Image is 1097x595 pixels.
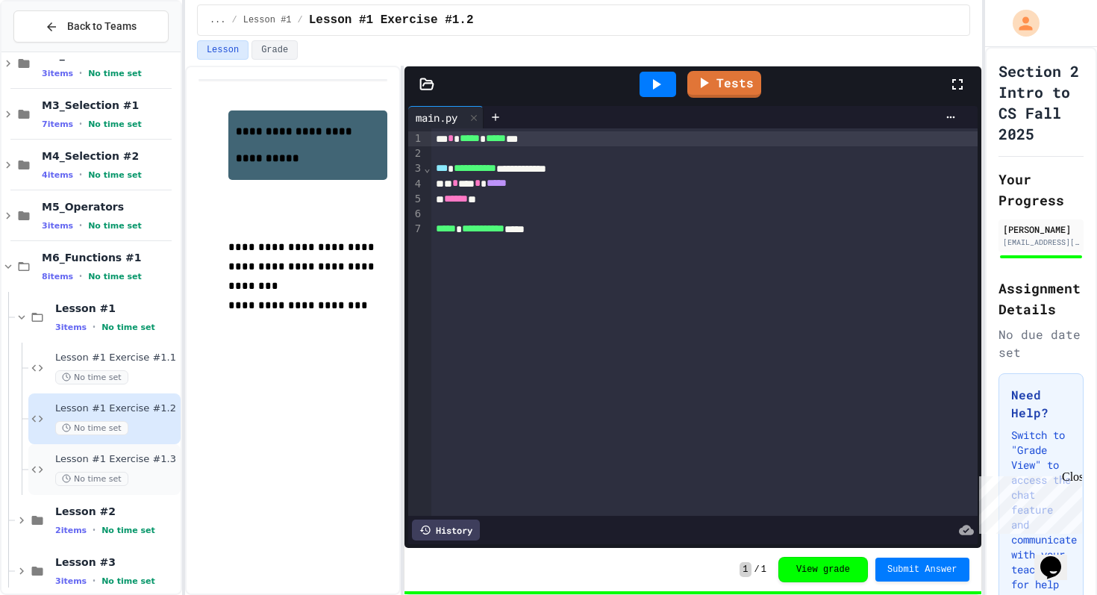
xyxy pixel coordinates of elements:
[79,219,82,231] span: •
[79,169,82,181] span: •
[1011,386,1071,422] h3: Need Help?
[754,564,760,576] span: /
[88,119,142,129] span: No time set
[408,177,423,192] div: 4
[408,222,423,237] div: 7
[408,106,484,128] div: main.py
[55,472,128,486] span: No time set
[42,69,73,78] span: 3 items
[55,352,178,364] span: Lesson #1 Exercise #1.1
[251,40,298,60] button: Grade
[88,221,142,231] span: No time set
[55,370,128,384] span: No time set
[887,564,957,576] span: Submit Answer
[42,251,178,264] span: M6_Functions #1
[973,470,1082,534] iframe: chat widget
[778,557,868,582] button: View grade
[210,14,226,26] span: ...
[42,119,73,129] span: 7 items
[243,14,292,26] span: Lesson #1
[1003,237,1079,248] div: [EMAIL_ADDRESS][DOMAIN_NAME]
[998,278,1084,320] h2: Assignment Details
[101,526,155,535] span: No time set
[42,272,73,281] span: 8 items
[42,149,178,163] span: M4_Selection #2
[6,6,103,95] div: Chat with us now!Close
[88,69,142,78] span: No time set
[408,207,423,222] div: 6
[42,221,73,231] span: 3 items
[55,302,178,315] span: Lesson #1
[67,19,137,34] span: Back to Teams
[232,14,237,26] span: /
[101,323,155,332] span: No time set
[761,564,766,576] span: 1
[740,562,751,577] span: 1
[998,325,1084,361] div: No due date set
[55,526,87,535] span: 2 items
[93,575,96,587] span: •
[1034,535,1082,580] iframe: chat widget
[298,14,303,26] span: /
[42,170,73,180] span: 4 items
[55,421,128,435] span: No time set
[42,99,178,112] span: M3_Selection #1
[79,67,82,79] span: •
[998,169,1084,211] h2: Your Progress
[79,118,82,130] span: •
[197,40,249,60] button: Lesson
[55,402,178,415] span: Lesson #1 Exercise #1.2
[408,161,423,176] div: 3
[412,520,480,541] div: History
[687,71,761,98] a: Tests
[55,505,178,518] span: Lesson #2
[423,162,431,174] span: Fold line
[55,323,87,332] span: 3 items
[88,170,142,180] span: No time set
[88,272,142,281] span: No time set
[55,555,178,569] span: Lesson #3
[101,576,155,586] span: No time set
[1003,222,1079,236] div: [PERSON_NAME]
[55,453,178,466] span: Lesson #1 Exercise #1.3
[13,10,169,43] button: Back to Teams
[93,321,96,333] span: •
[875,558,969,582] button: Submit Answer
[93,524,96,536] span: •
[79,270,82,282] span: •
[408,110,465,125] div: main.py
[998,60,1084,144] h1: Section 2 Intro to CS Fall 2025
[408,131,423,146] div: 1
[55,576,87,586] span: 3 items
[408,192,423,207] div: 5
[997,6,1043,40] div: My Account
[42,200,178,214] span: M5_Operators
[309,11,474,29] span: Lesson #1 Exercise #1.2
[408,146,423,161] div: 2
